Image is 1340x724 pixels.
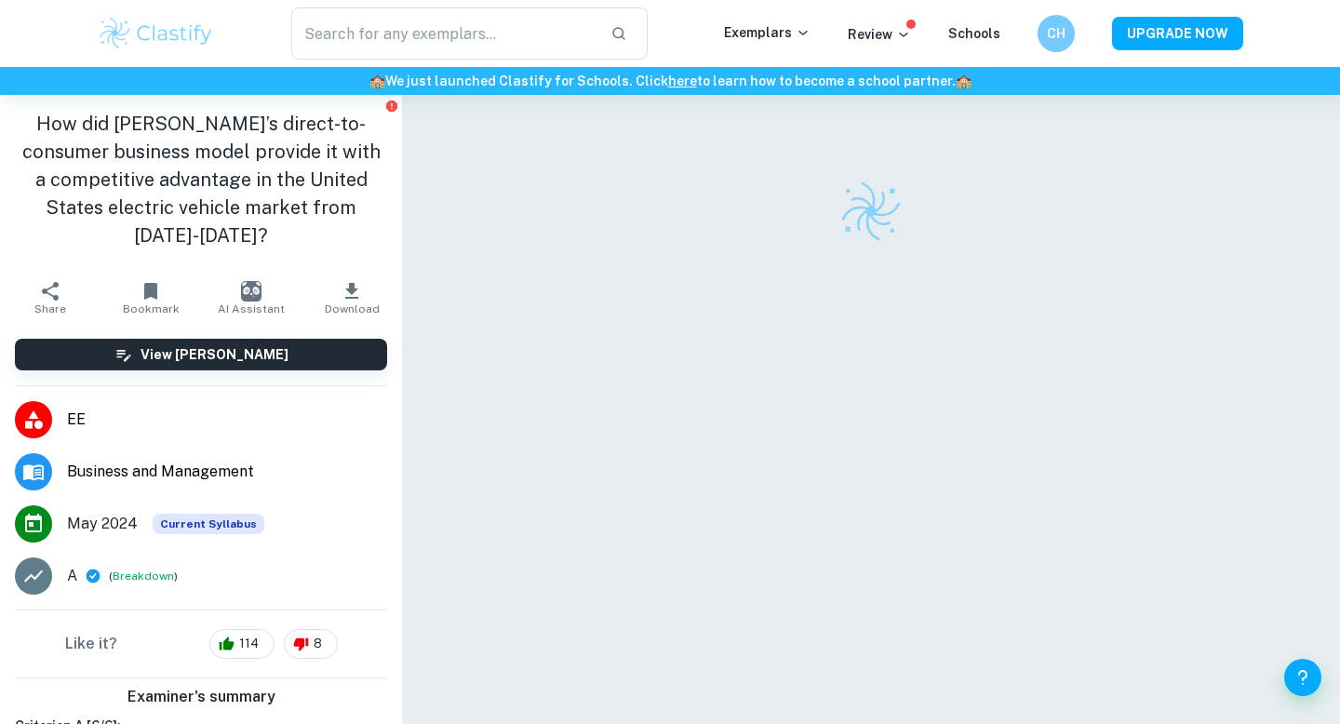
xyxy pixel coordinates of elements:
span: 8 [303,635,332,653]
button: CH [1038,15,1075,52]
a: Schools [948,26,1000,41]
h6: View [PERSON_NAME] [141,344,288,365]
span: Bookmark [123,302,180,315]
span: 🏫 [369,74,385,88]
button: UPGRADE NOW [1112,17,1243,50]
span: 114 [229,635,269,653]
span: Share [34,302,66,315]
button: Bookmark [100,272,201,324]
span: AI Assistant [218,302,285,315]
span: Current Syllabus [153,514,264,534]
h1: How did [PERSON_NAME]’s direct-to-consumer business model provide it with a competitive advantage... [15,110,387,249]
h6: We just launched Clastify for Schools. Click to learn how to become a school partner. [4,71,1336,91]
h6: Like it? [65,633,117,655]
img: Clastify logo [838,179,904,244]
span: Download [325,302,380,315]
div: This exemplar is based on the current syllabus. Feel free to refer to it for inspiration/ideas wh... [153,514,264,534]
input: Search for any exemplars... [291,7,596,60]
span: 🏫 [956,74,971,88]
img: AI Assistant [241,281,261,302]
button: AI Assistant [201,272,301,324]
span: Business and Management [67,461,387,483]
p: Exemplars [724,22,811,43]
button: Report issue [384,99,398,113]
p: A [67,565,77,587]
span: May 2024 [67,513,138,535]
a: here [668,74,697,88]
div: 114 [209,629,275,659]
div: 8 [284,629,338,659]
button: View [PERSON_NAME] [15,339,387,370]
p: Review [848,24,911,45]
img: Clastify logo [97,15,215,52]
button: Help and Feedback [1284,659,1321,696]
h6: Examiner's summary [7,686,395,708]
button: Download [301,272,402,324]
span: EE [67,409,387,431]
h6: CH [1046,23,1067,44]
button: Breakdown [113,568,174,584]
span: ( ) [109,568,178,585]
